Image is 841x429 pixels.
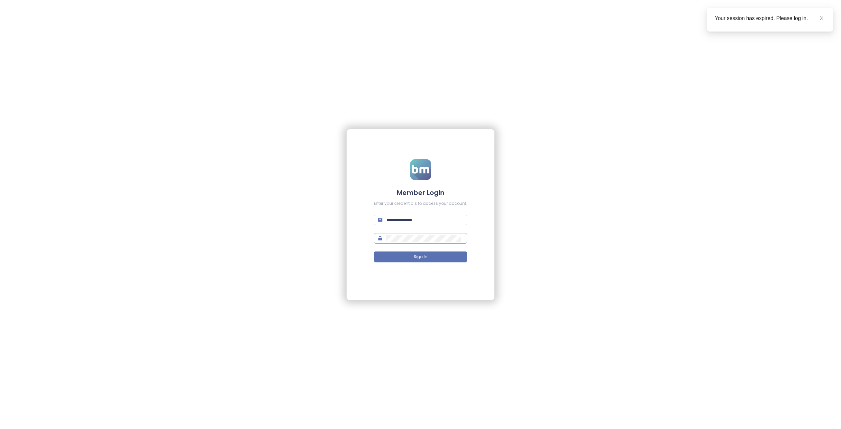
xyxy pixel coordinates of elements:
[374,251,467,262] button: Sign In
[410,159,431,180] img: logo
[378,236,382,241] span: lock
[374,188,467,197] h4: Member Login
[374,201,467,207] div: Enter your credentials to access your account.
[414,254,427,260] span: Sign In
[819,16,824,20] span: close
[715,14,825,22] div: Your session has expired. Please log in.
[378,218,382,222] span: mail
